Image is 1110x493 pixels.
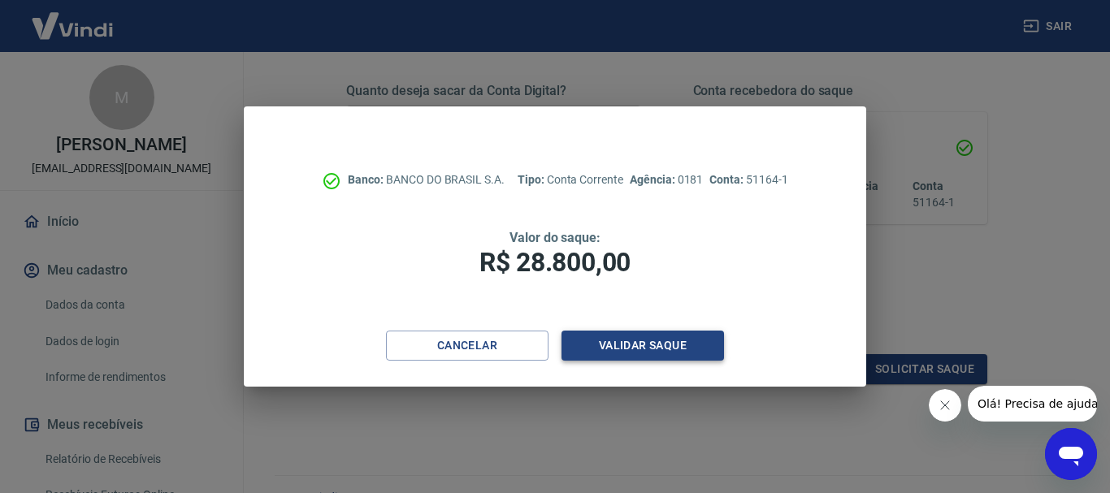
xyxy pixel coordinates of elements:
span: Conta: [709,173,746,186]
span: Valor do saque: [509,230,601,245]
span: Banco: [348,173,386,186]
p: 0181 [630,171,703,188]
p: BANCO DO BRASIL S.A. [348,171,505,188]
button: Validar saque [562,331,724,361]
iframe: Fechar mensagem [929,389,961,422]
p: Conta Corrente [518,171,623,188]
iframe: Mensagem da empresa [968,386,1097,422]
span: Tipo: [518,173,547,186]
p: 51164-1 [709,171,787,188]
span: Agência: [630,173,678,186]
button: Cancelar [386,331,548,361]
span: Olá! Precisa de ajuda? [10,11,137,24]
span: R$ 28.800,00 [479,247,631,278]
iframe: Botão para abrir a janela de mensagens [1045,428,1097,480]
